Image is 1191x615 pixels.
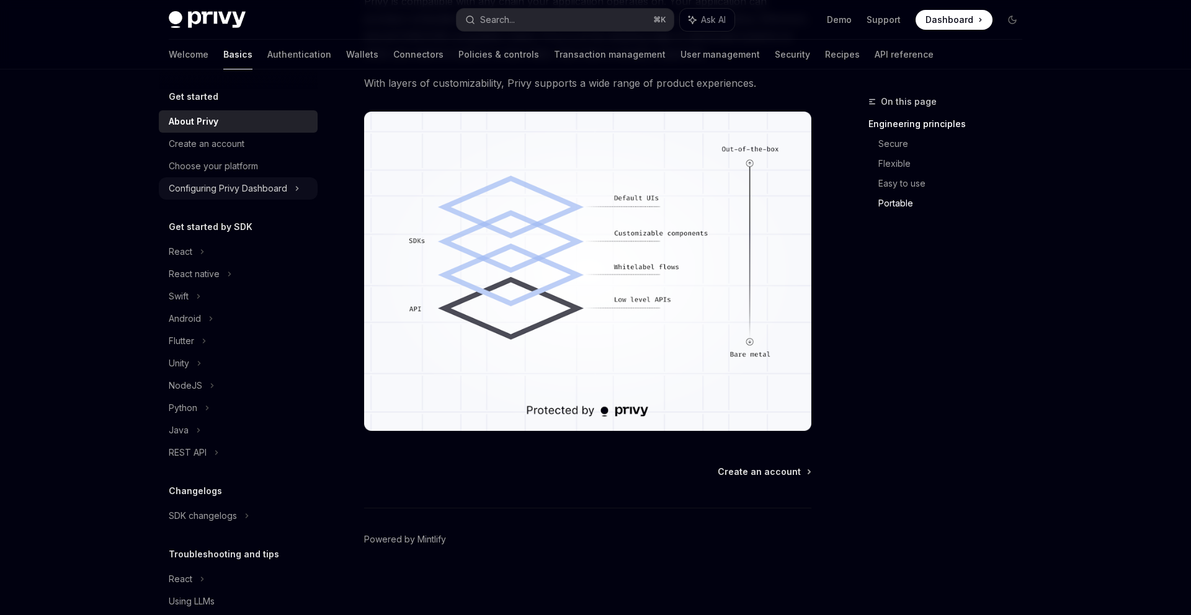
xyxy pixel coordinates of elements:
a: Secure [878,134,1032,154]
button: Toggle dark mode [1002,10,1022,30]
a: Flexible [878,154,1032,174]
a: Demo [827,14,852,26]
a: Wallets [346,40,378,69]
a: Security [775,40,810,69]
a: API reference [875,40,934,69]
span: Dashboard [926,14,973,26]
a: Basics [223,40,252,69]
a: Create an account [159,133,318,155]
div: React native [169,267,220,281]
a: Policies & controls [458,40,539,69]
button: Ask AI [680,9,734,31]
a: Authentication [267,40,331,69]
h5: Get started by SDK [169,219,252,234]
a: Create an account [718,466,810,478]
div: React [169,244,192,259]
div: SDK changelogs [169,508,237,523]
button: Search...⌘K [457,9,674,31]
div: Python [169,400,197,415]
span: Ask AI [701,14,726,26]
span: Create an account [718,466,801,478]
a: About Privy [159,110,318,133]
a: Dashboard [916,10,993,30]
a: Choose your platform [159,155,318,177]
div: Create an account [169,136,244,151]
div: Flutter [169,334,194,348]
a: Recipes [825,40,860,69]
a: Using LLMs [159,590,318,613]
div: Java [169,423,189,438]
div: Choose your platform [169,159,258,174]
span: ⌘ K [653,15,666,25]
div: Using LLMs [169,594,215,609]
a: Portable [878,193,1032,213]
div: Unity [169,356,189,371]
a: Welcome [169,40,208,69]
a: User management [680,40,760,69]
span: With layers of customizability, Privy supports a wide range of product experiences. [364,74,811,92]
a: Easy to use [878,174,1032,193]
div: Android [169,311,201,326]
div: Swift [169,289,189,304]
div: NodeJS [169,378,202,393]
a: Transaction management [554,40,666,69]
a: Connectors [393,40,444,69]
h5: Get started [169,89,218,104]
div: Configuring Privy Dashboard [169,181,287,196]
img: dark logo [169,11,246,29]
a: Engineering principles [868,114,1032,134]
a: Powered by Mintlify [364,533,446,546]
h5: Changelogs [169,484,222,498]
div: Search... [480,12,515,27]
div: React [169,572,192,586]
div: REST API [169,445,207,460]
span: On this page [881,94,937,109]
img: images/Customization.png [364,112,811,431]
div: About Privy [169,114,218,129]
a: Support [867,14,901,26]
h5: Troubleshooting and tips [169,547,279,562]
